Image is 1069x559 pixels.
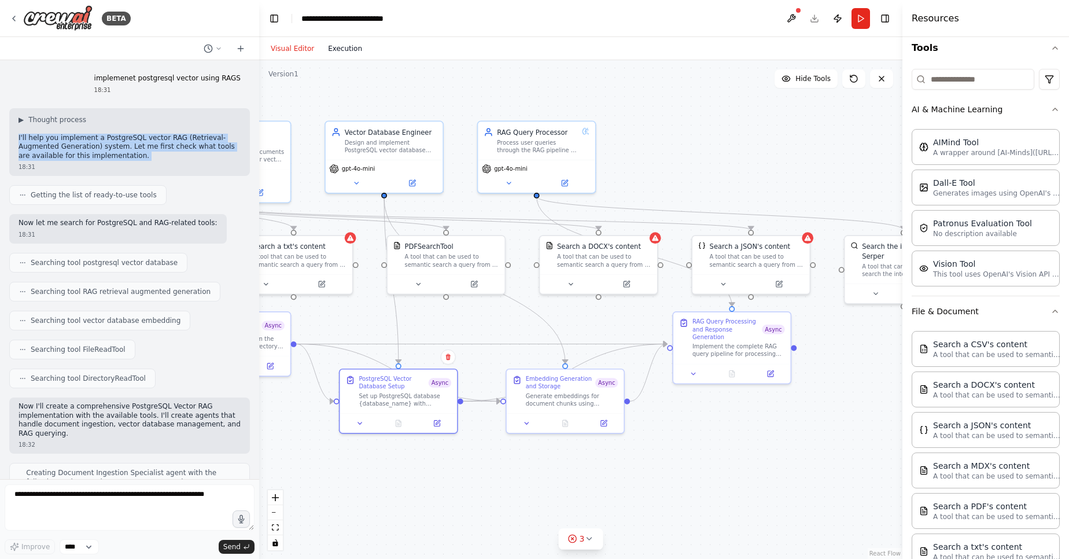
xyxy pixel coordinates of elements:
[264,42,321,56] button: Visual Editor
[595,378,618,387] span: Async
[933,431,1060,440] p: A tool that can be used to semantic search a query from a JSON's content.
[919,344,928,354] img: CSVSearchTool
[31,316,180,325] span: Searching tool vector database embedding
[919,547,928,556] img: TXTSearchTool
[933,189,1060,198] p: Generates images using OpenAI's Dall-E model.
[762,325,784,334] span: Async
[494,165,527,172] span: gpt-4o-mini
[19,402,241,438] p: Now I'll create a comprehensive PostgreSQL Vector RAG implementation with the available tools. I'...
[775,69,838,88] button: Hide Tools
[262,321,285,330] span: Async
[559,528,603,550] button: 3
[386,235,506,295] div: PDFSearchToolPDFSearchToolA tool that can be used to semantic search a query from a PDF's content.
[933,379,1060,391] div: Search a DOCX's content
[231,42,250,56] button: Start a new chat
[933,270,1060,279] p: This tool uses OpenAI's Vision API to describe the contents of an image.
[862,242,956,261] div: Search the internet with Serper
[710,253,804,269] div: A tool that can be used to semantic search a query from a JSON's content.
[31,287,211,296] span: Searching tool RAG retrieval augmented generation
[477,121,596,194] div: RAG Query ProcessorProcess user queries through the RAG pipeline by retrieving relevant documents...
[933,177,1060,189] div: Dall-E Tool
[691,235,810,295] div: JSONSearchToolSearch a JSON's contentA tool that can be used to semantic search a query from a JS...
[545,242,553,249] img: DOCXSearchTool
[933,339,1060,350] div: Search a CSV's content
[294,278,348,290] button: Open in side panel
[933,420,1060,431] div: Search a JSON's content
[321,42,369,56] button: Execution
[912,32,1060,64] button: Tools
[580,533,585,545] span: 3
[912,12,959,25] h4: Resources
[933,541,1060,553] div: Search a txt's content
[526,392,618,407] div: Generate embeddings for document chunks using {embedding_model} and store them in PostgreSQL vect...
[630,339,667,406] g: Edge from 0fc00c5d-5b8b-4f8f-b346-dabba9ee3dde to cdf78d41-5d3c-46c6-ba4e-4426e3da87da
[234,235,353,295] div: TXTSearchToolSearch a txt's contentA tool that can be used to semantic search a query from a txt'...
[23,5,93,31] img: Logo
[712,368,752,380] button: No output available
[19,440,241,449] div: 18:32
[339,369,458,434] div: PostgreSQL Vector Database SetupAsyncSet up PostgreSQL database {database_name} with pgvector ext...
[227,208,603,230] g: Edge from 5e495a00-c9e9-433c-abdc-811f3e652e33 to c8dacf13-f853-4afc-aa53-c033219e329a
[919,506,928,516] img: PDFSearchTool
[19,219,218,228] p: Now let me search for PostgreSQL and RAG-related tools:
[587,418,620,429] button: Open in side panel
[692,343,785,358] div: Implement the complete RAG query pipeline for processing user questions about {query_topic}. Conv...
[912,94,1060,124] button: AI & Machine Learning
[933,391,1060,400] p: A tool that can be used to semantic search a query from a DOCX's content.
[268,490,283,550] div: React Flow controls
[463,339,667,406] g: Edge from bab23644-1426-4e82-86db-a2833ef7752b to cdf78d41-5d3c-46c6-ba4e-4426e3da87da
[933,350,1060,359] p: A tool that can be used to semantic search a query from a CSV's content.
[19,134,241,161] p: I'll help you implement a PostgreSQL vector RAG (Retrieval-Augmented Generation) system. Let me f...
[599,278,653,290] button: Open in side panel
[404,242,453,251] div: PDFSearchTool
[199,42,227,56] button: Switch to previous chat
[557,242,641,251] div: Search a DOCX's content
[297,339,668,348] g: Edge from 1bc7e415-3014-492a-902a-824178bec8fb to cdf78d41-5d3c-46c6-ba4e-4426e3da87da
[933,460,1060,472] div: Search a MDX's content
[268,520,283,535] button: fit view
[233,510,250,528] button: Click to speak your automation idea
[359,375,428,390] div: PostgreSQL Vector Database Setup
[862,263,956,278] div: A tool that can be used to search the internet with a search_query. Supports different search typ...
[266,10,282,27] button: Hide left sidebar
[933,229,1032,238] p: No description available
[463,396,500,406] g: Edge from bab23644-1426-4e82-86db-a2833ef7752b to 0fc00c5d-5b8b-4f8f-b346-dabba9ee3dde
[497,139,578,154] div: Process user queries through the RAG pipeline by retrieving relevant documents from PostgreSQL ve...
[252,253,346,269] div: A tool that can be used to semantic search a query from a txt's content.
[268,69,298,79] div: Version 1
[933,472,1060,481] p: A tool that can be used to semantic search a query from a MDX's content.
[5,539,55,554] button: Improve
[429,378,451,387] span: Async
[223,542,241,551] span: Send
[102,12,131,25] div: BETA
[919,142,928,152] img: AIMindTool
[345,139,437,154] div: Design and implement PostgreSQL vector database schema with pgvector extension. Create optimized ...
[19,115,24,124] span: ▶
[919,385,928,394] img: DOCXSearchTool
[850,242,858,249] img: SerperDevTool
[94,86,241,94] div: 18:31
[233,187,286,198] button: Open in side panel
[404,253,499,269] div: A tool that can be used to semantic search a query from a PDF's content.
[393,242,401,249] img: PDFSearchTool
[710,242,790,251] div: Search a JSON's content
[379,198,403,363] g: Edge from 5fc5385a-ee74-4133-b7d1-1ebb69b5bda1 to bab23644-1426-4e82-86db-a2833ef7752b
[933,148,1060,157] p: A wrapper around [AI-Minds]([URL][DOMAIN_NAME]). Useful for when you need answers to questions fr...
[545,418,585,429] button: No output available
[539,235,658,295] div: DOCXSearchToolSearch a DOCX's contentA tool that can be used to semantic search a query from a DO...
[192,335,285,350] div: Process documents from the {document_source} directory and prepare them for vector storage. Extra...
[754,368,787,380] button: Open in side panel
[933,137,1060,148] div: AIMind Tool
[301,13,420,24] nav: breadcrumb
[933,218,1032,229] div: Patronus Evaluation Tool
[877,10,893,27] button: Hide right sidebar
[31,190,157,200] span: Getting the list of ready-to-use tools
[172,311,292,377] div: Document Processing and ChunkingAsyncProcess documents from the {document_source} directory and p...
[172,121,292,203] div: Document Ingestion SpecialistProcess and prepare documents from various formats for vector storag...
[254,361,287,372] button: Open in side panel
[919,466,928,475] img: MDXSearchTool
[506,369,625,434] div: Embedding Generation and StorageAsyncGenerate embeddings for document chunks using {embedding_mod...
[192,148,285,163] div: Process and prepare documents from various formats for vector storage in PostgreSQL. Extract text...
[219,540,255,554] button: Send
[31,345,126,354] span: Searching tool FileReadTool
